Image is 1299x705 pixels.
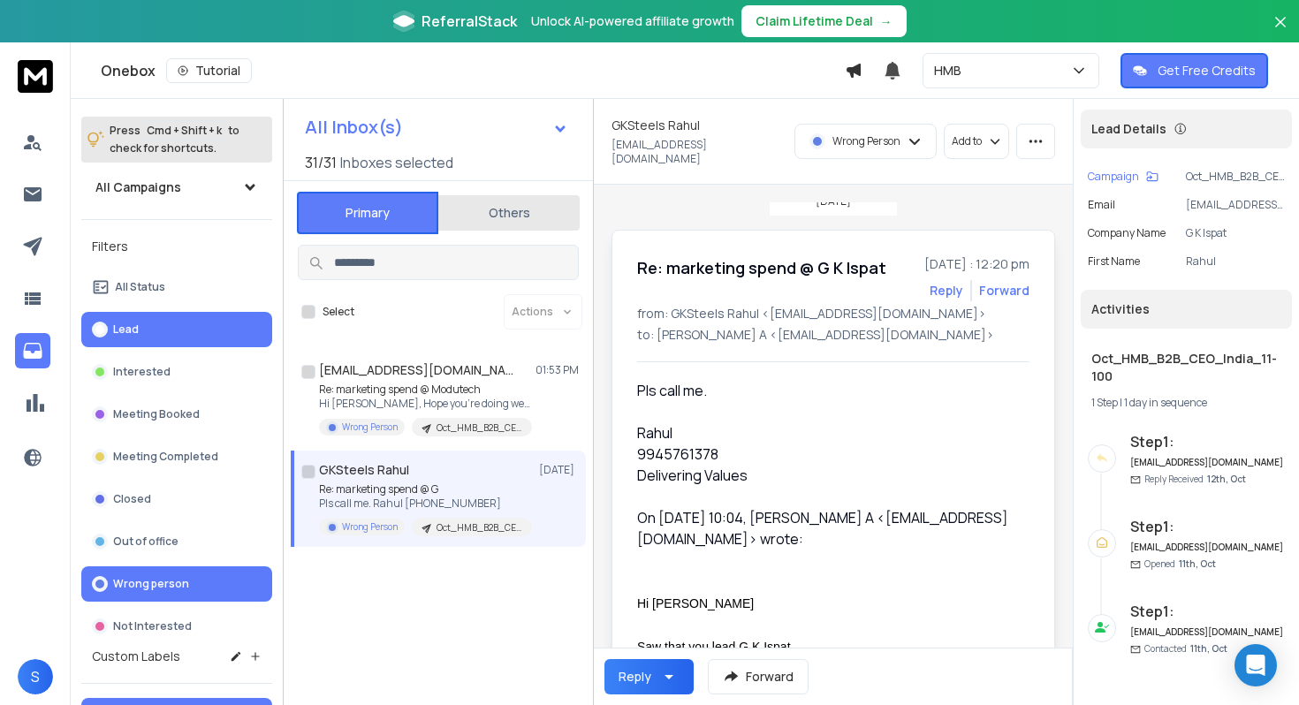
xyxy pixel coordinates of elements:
[95,178,181,196] h1: All Campaigns
[531,12,734,30] p: Unlock AI-powered affiliate growth
[637,596,754,610] span: Hi [PERSON_NAME]
[115,280,165,294] p: All Status
[930,282,963,299] button: Reply
[1144,473,1246,486] p: Reply Received
[1130,456,1285,469] h6: [EMAIL_ADDRESS][DOMAIN_NAME]
[342,520,398,534] p: Wrong Person
[1186,170,1285,184] p: Oct_HMB_B2B_CEO_India_11-100
[637,422,1015,443] div: Rahul
[18,659,53,694] button: S
[319,461,409,479] h1: GKSteels Rahul
[92,648,180,665] h3: Custom Labels
[1130,541,1285,554] h6: [EMAIL_ADDRESS][DOMAIN_NAME]
[832,134,900,148] p: Wrong Person
[113,450,218,464] p: Meeting Completed
[637,486,1015,571] div: On [DATE] 10:04, [PERSON_NAME] A <[EMAIL_ADDRESS][DOMAIN_NAME]> wrote:
[1088,226,1166,240] p: Company Name
[422,11,517,32] span: ReferralStack
[952,134,982,148] p: Add to
[1088,170,1139,184] p: Campaign
[305,118,403,136] h1: All Inbox(s)
[1144,557,1216,571] p: Opened
[113,492,151,506] p: Closed
[340,152,453,173] h3: Inboxes selected
[539,463,579,477] p: [DATE]
[979,282,1029,299] div: Forward
[637,465,1015,486] div: Delivering Values
[323,305,354,319] label: Select
[1091,395,1118,410] span: 1 Step
[291,110,582,145] button: All Inbox(s)
[1190,642,1227,655] span: 11th, Oct
[637,640,791,654] span: Saw that you lead G K Ispat
[612,138,784,166] p: [EMAIL_ADDRESS][DOMAIN_NAME]
[81,566,272,602] button: Wrong person
[1088,254,1140,269] p: First Name
[619,668,651,686] div: Reply
[319,397,531,411] p: Hi [PERSON_NAME], Hope you’re doing well.
[536,363,579,377] p: 01:53 PM
[1186,226,1285,240] p: G K Ispat
[305,152,337,173] span: 31 / 31
[1081,290,1292,329] div: Activities
[1234,644,1277,686] div: Open Intercom Messenger
[1091,396,1281,410] div: |
[81,312,272,347] button: Lead
[437,421,521,435] p: Oct_HMB_B2B_CEO_India_11-100
[319,482,531,497] p: Re: marketing spend @ G
[113,619,192,633] p: Not Interested
[1130,516,1285,537] h6: Step 1 :
[81,170,272,205] button: All Campaigns
[81,354,272,390] button: Interested
[166,58,252,83] button: Tutorial
[113,407,200,421] p: Meeting Booked
[637,305,1029,322] p: from: GKSteels Rahul <[EMAIL_ADDRESS][DOMAIN_NAME]>
[1088,198,1115,212] p: Email
[438,193,580,232] button: Others
[1091,120,1166,138] p: Lead Details
[110,122,239,157] p: Press to check for shortcuts.
[708,659,809,694] button: Forward
[604,659,694,694] button: Reply
[924,255,1029,273] p: [DATE] : 12:20 pm
[1130,625,1285,639] h6: [EMAIL_ADDRESS][DOMAIN_NAME]
[1144,642,1227,656] p: Contacted
[637,326,1029,344] p: to: [PERSON_NAME] A <[EMAIL_ADDRESS][DOMAIN_NAME]>
[1207,473,1246,485] span: 12th, Oct
[81,234,272,259] h3: Filters
[1130,601,1285,622] h6: Step 1 :
[342,421,398,434] p: Wrong Person
[101,58,845,83] div: Onebox
[81,609,272,644] button: Not Interested
[144,120,224,140] span: Cmd + Shift + k
[113,534,179,549] p: Out of office
[81,524,272,559] button: Out of office
[1091,350,1281,385] h1: Oct_HMB_B2B_CEO_India_11-100
[1269,11,1292,53] button: Close banner
[113,322,139,337] p: Lead
[437,521,521,534] p: Oct_HMB_B2B_CEO_India_11-100
[1120,53,1268,88] button: Get Free Credits
[81,439,272,474] button: Meeting Completed
[113,577,189,591] p: Wrong person
[1179,557,1216,570] span: 11th, Oct
[741,5,907,37] button: Claim Lifetime Deal→
[1130,431,1285,452] h6: Step 1 :
[934,62,969,80] p: HMB
[113,365,171,379] p: Interested
[319,497,531,511] p: Pls call me. Rahul [PHONE_NUMBER]
[1088,170,1158,184] button: Campaign
[1186,198,1285,212] p: [EMAIL_ADDRESS][DOMAIN_NAME]
[319,383,531,397] p: Re: marketing spend @ Modutech
[637,255,886,280] h1: Re: marketing spend @ G K Ispat
[612,117,700,134] h1: GKSteels Rahul
[81,481,272,517] button: Closed
[81,269,272,305] button: All Status
[880,12,893,30] span: →
[1124,395,1207,410] span: 1 day in sequence
[1158,62,1256,80] p: Get Free Credits
[297,192,438,234] button: Primary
